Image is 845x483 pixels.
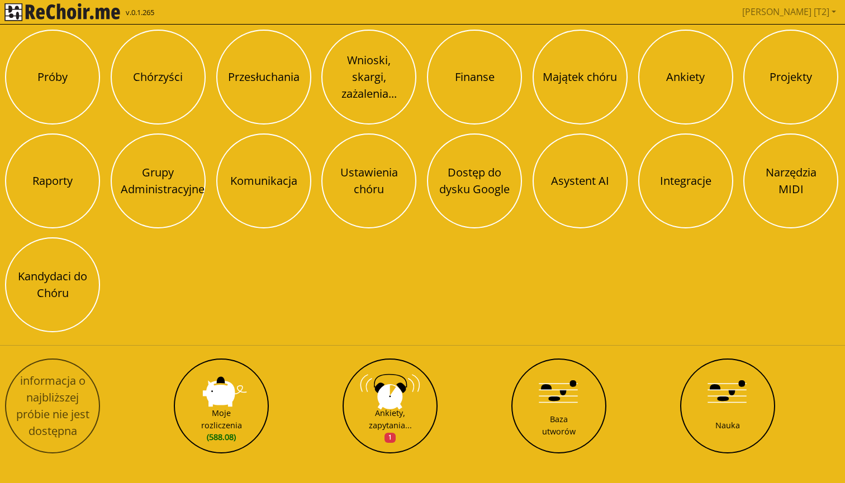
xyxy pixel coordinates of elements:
button: Kandydaci do Chóru [5,237,100,332]
button: Baza utworów [511,358,606,453]
button: Ankiety, zapytania...1 [343,358,438,453]
button: Przesłuchania [216,30,311,125]
span: v.0.1.265 [126,7,154,18]
button: Narzędzia MIDI [743,133,838,228]
div: Moje rozliczenia [201,407,242,443]
button: Moje rozliczenia(588.08) [174,358,269,453]
button: Majątek chóru [533,30,628,125]
button: Dostęp do dysku Google [427,133,522,228]
div: Ankiety, zapytania... [369,407,412,443]
button: Ustawienia chóru [321,133,416,228]
div: Baza utworów [542,413,576,437]
div: Nauka [715,419,740,432]
button: Nauka [680,358,775,453]
button: Ankiety [638,30,733,125]
button: Projekty [743,30,838,125]
button: Chórzyści [111,30,206,125]
button: Integracje [638,133,733,228]
button: Asystent AI [533,133,628,228]
button: Komunikacja [216,133,311,228]
span: 1 [384,433,396,443]
span: (588.08) [201,431,242,443]
button: Próby [5,30,100,125]
button: Finanse [427,30,522,125]
button: Wnioski, skargi, zażalenia... [321,30,416,125]
button: Grupy Administracyjne [111,133,206,228]
a: [PERSON_NAME] [T2] [738,1,841,23]
button: Raporty [5,133,100,228]
img: rekłajer mi [4,3,120,21]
